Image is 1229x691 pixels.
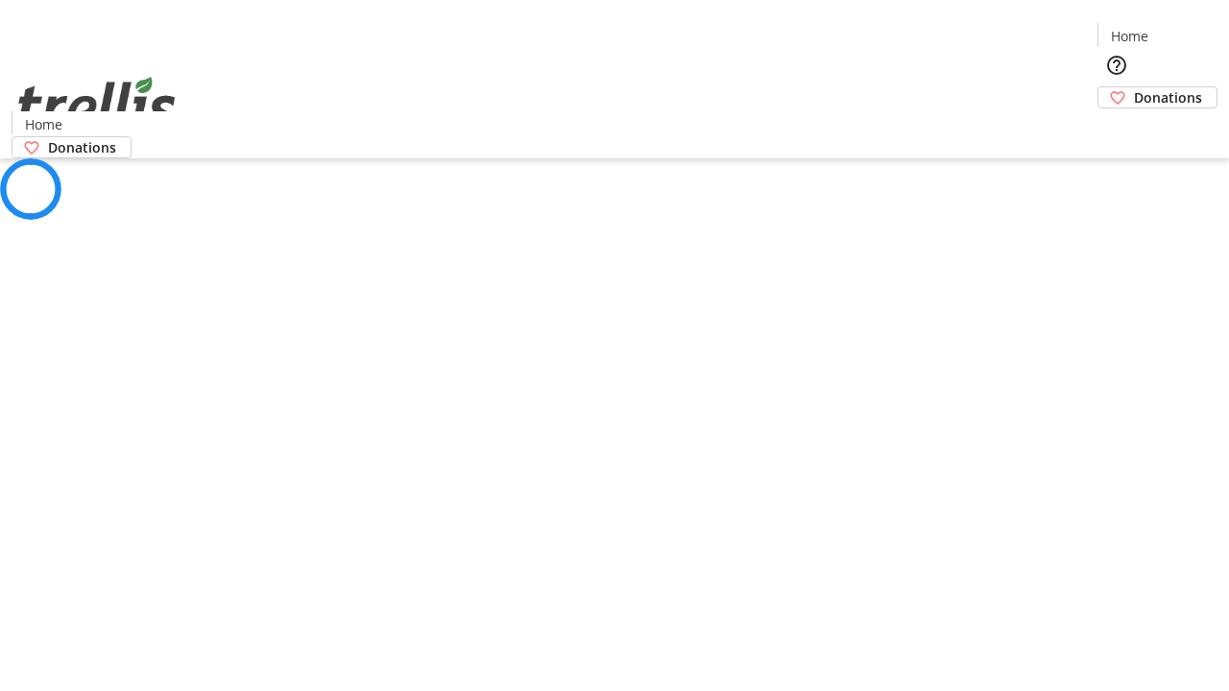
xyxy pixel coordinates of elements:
span: Donations [1134,87,1202,107]
span: Home [25,114,62,134]
a: Donations [12,136,132,158]
img: Orient E2E Organization qZZYhsQYOi's Logo [12,56,182,152]
button: Help [1097,46,1136,84]
span: Donations [48,137,116,157]
button: Cart [1097,108,1136,147]
span: Home [1111,26,1148,46]
a: Home [1098,26,1160,46]
a: Donations [1097,86,1217,108]
a: Home [12,114,74,134]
